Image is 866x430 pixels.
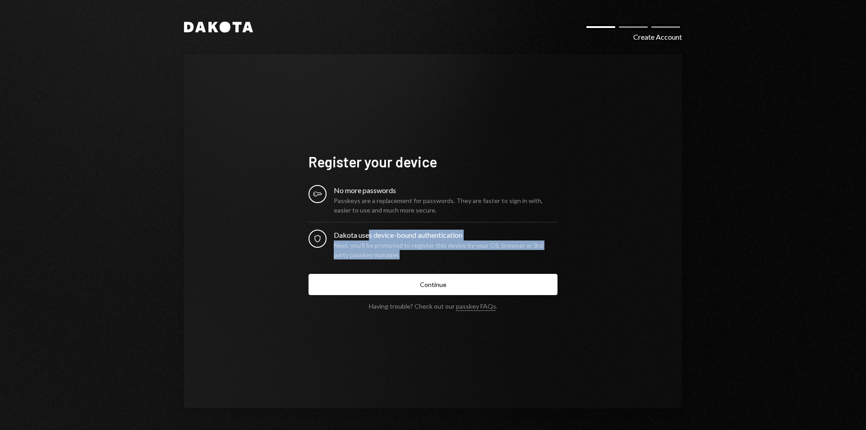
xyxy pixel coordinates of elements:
[633,32,682,42] div: Create Account
[334,240,557,259] div: Next, you’ll be prompted to register this device by your OS, browser or 3rd party passkey manager.
[369,302,497,310] div: Having trouble? Check out our .
[309,274,557,295] button: Continue
[334,196,557,215] div: Passkeys are a replacement for passwords. They are faster to sign in with, easier to use and much...
[309,153,557,171] h1: Register your device
[334,185,557,196] div: No more passwords
[334,230,557,240] div: Dakota uses device-bound authentication
[456,302,496,311] a: passkey FAQs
